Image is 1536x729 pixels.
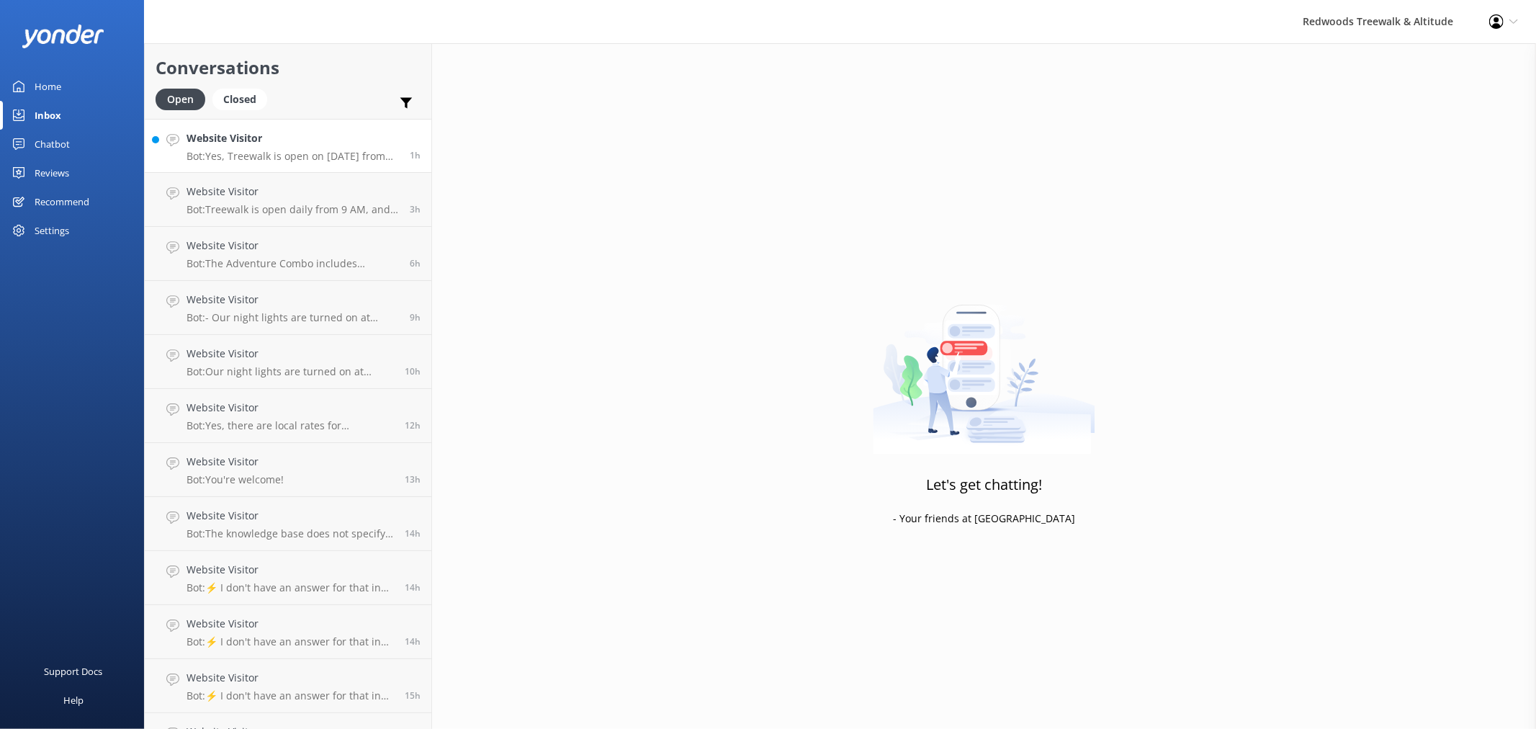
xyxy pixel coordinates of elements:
[405,473,421,486] span: Oct 06 2025 09:25pm (UTC +13:00) Pacific/Auckland
[145,443,431,497] a: Website VisitorBot:You're welcome!13h
[187,365,394,378] p: Bot: Our night lights are turned on at sunset, and the night walk starts 20 minutes thereafter. E...
[405,527,421,540] span: Oct 06 2025 08:04pm (UTC +13:00) Pacific/Auckland
[187,689,394,702] p: Bot: ⚡ I don't have an answer for that in my knowledge base. Please try and rephrase your questio...
[156,91,212,107] a: Open
[187,130,399,146] h4: Website Visitor
[405,419,421,431] span: Oct 06 2025 10:20pm (UTC +13:00) Pacific/Auckland
[187,203,399,216] p: Bot: Treewalk is open daily from 9 AM, and Glowworms open at 10 AM. For last ticket sold times, p...
[35,158,69,187] div: Reviews
[187,150,399,163] p: Bot: Yes, Treewalk is open on [DATE] from 11 AM. However, Altitude will be closed on [DATE].
[212,89,267,110] div: Closed
[187,400,394,416] h4: Website Visitor
[187,311,399,324] p: Bot: - Our night lights are turned on at sunset, and the night walk starts 20 minutes thereafter....
[187,562,394,578] h4: Website Visitor
[145,605,431,659] a: Website VisitorBot:⚡ I don't have an answer for that in my knowledge base. Please try and rephras...
[45,657,103,686] div: Support Docs
[187,527,394,540] p: Bot: The knowledge base does not specify the earliest time available for Fast Pass tickets. For t...
[145,497,431,551] a: Website VisitorBot:The knowledge base does not specify the earliest time available for Fast Pass ...
[187,581,394,594] p: Bot: ⚡ I don't have an answer for that in my knowledge base. Please try and rephrase your questio...
[35,187,89,216] div: Recommend
[145,551,431,605] a: Website VisitorBot:⚡ I don't have an answer for that in my knowledge base. Please try and rephras...
[187,184,399,200] h4: Website Visitor
[156,54,421,81] h2: Conversations
[145,119,431,173] a: Website VisitorBot:Yes, Treewalk is open on [DATE] from 11 AM. However, Altitude will be closed o...
[410,149,421,161] span: Oct 07 2025 09:47am (UTC +13:00) Pacific/Auckland
[145,281,431,335] a: Website VisitorBot:- Our night lights are turned on at sunset, and the night walk starts 20 minut...
[410,311,421,323] span: Oct 07 2025 01:35am (UTC +13:00) Pacific/Auckland
[63,686,84,715] div: Help
[405,635,421,648] span: Oct 06 2025 07:51pm (UTC +13:00) Pacific/Auckland
[405,365,421,377] span: Oct 07 2025 12:37am (UTC +13:00) Pacific/Auckland
[145,173,431,227] a: Website VisitorBot:Treewalk is open daily from 9 AM, and Glowworms open at 10 AM. For last ticket...
[405,581,421,594] span: Oct 06 2025 08:02pm (UTC +13:00) Pacific/Auckland
[187,616,394,632] h4: Website Visitor
[187,670,394,686] h4: Website Visitor
[145,227,431,281] a: Website VisitorBot:The Adventure Combo includes Redwoods Altitude, Fast Pass entry to Redwoods Ni...
[187,257,399,270] p: Bot: The Adventure Combo includes Redwoods Altitude, Fast Pass entry to Redwoods Nightlights, and...
[893,511,1075,527] p: - Your friends at [GEOGRAPHIC_DATA]
[187,419,394,432] p: Bot: Yes, there are local rates for [GEOGRAPHIC_DATA] residents. For the Redwoods Glowworms, the ...
[187,473,284,486] p: Bot: You're welcome!
[187,635,394,648] p: Bot: ⚡ I don't have an answer for that in my knowledge base. Please try and rephrase your questio...
[35,216,69,245] div: Settings
[145,659,431,713] a: Website VisitorBot:⚡ I don't have an answer for that in my knowledge base. Please try and rephras...
[187,292,399,308] h4: Website Visitor
[156,89,205,110] div: Open
[187,238,399,254] h4: Website Visitor
[926,473,1042,496] h3: Let's get chatting!
[187,346,394,362] h4: Website Visitor
[410,257,421,269] span: Oct 07 2025 04:43am (UTC +13:00) Pacific/Auckland
[212,91,274,107] a: Closed
[35,130,70,158] div: Chatbot
[35,101,61,130] div: Inbox
[405,689,421,702] span: Oct 06 2025 07:12pm (UTC +13:00) Pacific/Auckland
[410,203,421,215] span: Oct 07 2025 06:58am (UTC +13:00) Pacific/Auckland
[35,72,61,101] div: Home
[873,274,1095,455] img: artwork of a man stealing a conversation from at giant smartphone
[187,508,394,524] h4: Website Visitor
[145,389,431,443] a: Website VisitorBot:Yes, there are local rates for [GEOGRAPHIC_DATA] residents. For the Redwoods G...
[22,24,104,48] img: yonder-white-logo.png
[187,454,284,470] h4: Website Visitor
[145,335,431,389] a: Website VisitorBot:Our night lights are turned on at sunset, and the night walk starts 20 minutes...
